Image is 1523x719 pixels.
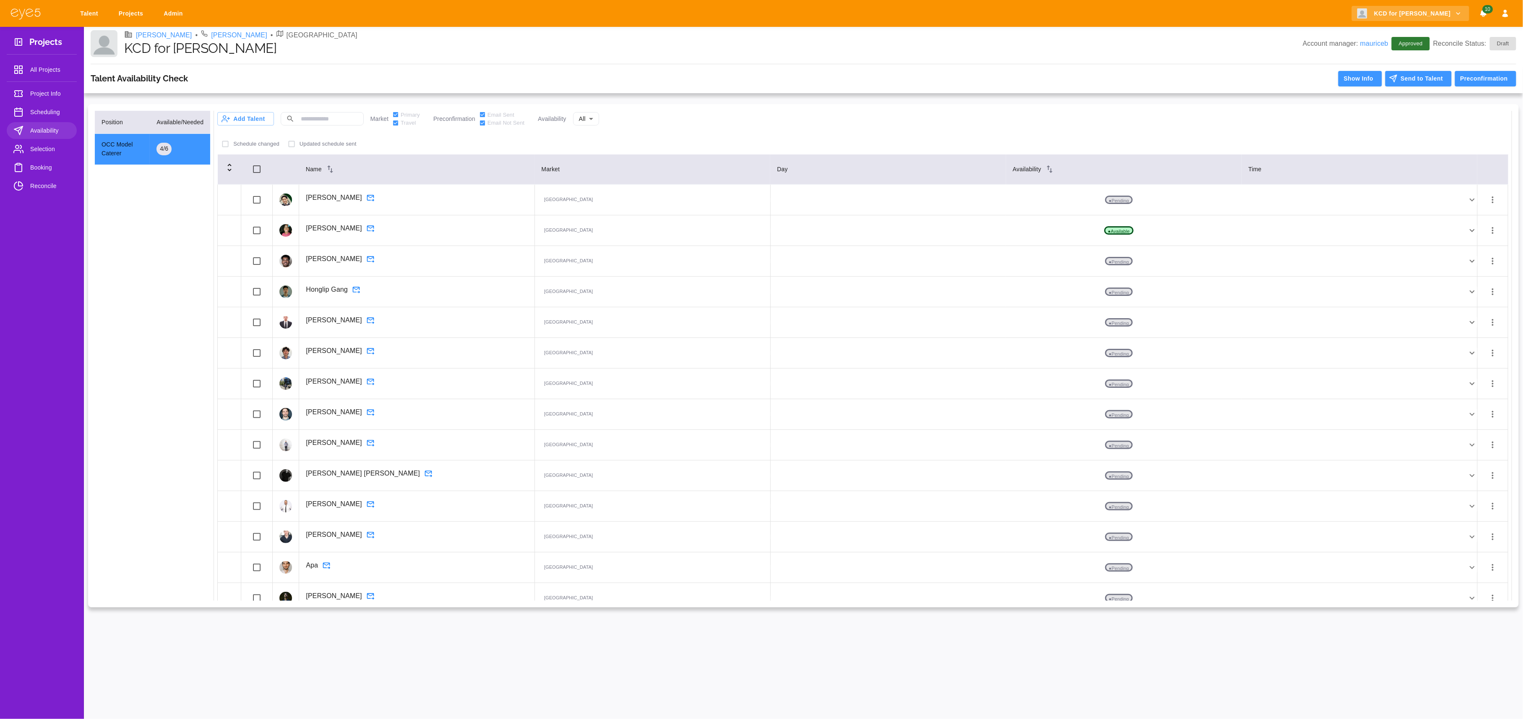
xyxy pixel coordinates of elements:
th: Market [535,154,770,185]
p: Preconfirmation [433,115,475,123]
div: Name [306,164,528,174]
p: [PERSON_NAME] [306,499,362,509]
li: • [196,30,198,40]
img: profile_picture [279,377,292,390]
span: Reconcile [30,181,70,191]
button: KCD for [PERSON_NAME] [1352,6,1469,21]
div: ●Pending [771,379,1477,389]
th: Available/Needed [150,111,210,134]
p: [GEOGRAPHIC_DATA] [542,226,595,235]
p: [PERSON_NAME] [306,407,362,417]
img: profile_picture [279,500,292,512]
img: Client logo [91,30,117,57]
p: [GEOGRAPHIC_DATA] [542,349,595,357]
span: All Projects [30,65,70,75]
a: Selection [7,141,77,157]
img: eye5 [10,8,41,20]
span: Primary [401,111,420,119]
p: [PERSON_NAME] [306,223,362,233]
p: Apa [306,560,318,570]
div: ●Pending [771,317,1477,327]
p: [GEOGRAPHIC_DATA] [542,533,595,541]
span: Project Info [30,89,70,99]
p: [GEOGRAPHIC_DATA] [542,563,595,572]
img: profile_picture [279,561,292,574]
div: ●Pending [771,593,1477,603]
p: [PERSON_NAME] [306,591,362,601]
p: Schedule changed [233,140,279,148]
p: [PERSON_NAME] [306,346,362,356]
p: ● Pending [1105,410,1133,418]
p: [GEOGRAPHIC_DATA] [287,30,357,40]
p: [PERSON_NAME] [306,376,362,387]
p: [GEOGRAPHIC_DATA] [542,379,595,388]
span: Selection [30,144,70,154]
a: Projects [113,6,151,21]
div: 4 / 6 [156,143,172,155]
img: profile_picture [279,592,292,604]
div: ●Pending [771,440,1477,450]
button: Show Info [1338,71,1382,86]
p: [PERSON_NAME] [306,193,362,203]
span: Booking [30,162,70,173]
span: Travel [401,119,416,127]
img: profile_picture [279,347,292,359]
a: Reconcile [7,178,77,194]
div: ●Pending [771,195,1477,205]
a: [PERSON_NAME] [136,30,192,40]
img: profile_picture [279,408,292,421]
p: ● Pending [1105,257,1133,265]
th: Position [95,111,150,134]
p: Reconcile Status: [1433,37,1516,50]
p: ● Pending [1105,594,1133,602]
img: profile_picture [279,285,292,298]
button: Add Talent [217,112,274,125]
p: [GEOGRAPHIC_DATA] [542,502,595,510]
img: profile_picture [279,469,292,482]
div: ●Pending [771,409,1477,419]
div: ●Pending [771,256,1477,266]
p: ● Pending [1105,471,1133,480]
p: [GEOGRAPHIC_DATA] [542,257,595,265]
div: Availability [1013,164,1235,174]
p: [PERSON_NAME] [306,438,362,448]
p: ● Pending [1105,196,1133,204]
p: ● Pending [1105,502,1133,510]
p: ● Available [1104,226,1134,235]
img: profile_picture [279,193,292,206]
div: ●Available [771,225,1477,235]
p: [PERSON_NAME] [306,315,362,325]
p: Market [370,115,389,123]
img: Client logo [1357,8,1367,18]
button: Preconfirmation [1455,71,1516,86]
a: mauriceb [1360,40,1388,47]
p: Availability [538,115,566,123]
p: [GEOGRAPHIC_DATA] [542,594,595,602]
span: 10 [1482,5,1493,13]
td: OCC Model Caterer [95,133,150,165]
p: ● Pending [1105,288,1133,296]
a: [PERSON_NAME] [211,30,267,40]
span: Availability [30,125,70,136]
th: Time [1242,154,1478,185]
span: Email Sent [488,111,514,119]
div: ●Pending [771,501,1477,511]
button: Notifications [1476,6,1491,21]
div: ●Pending [771,287,1477,297]
img: profile_picture [279,316,292,329]
h1: KCD for [PERSON_NAME] [124,40,1303,56]
p: [GEOGRAPHIC_DATA] [542,441,595,449]
h3: Projects [29,37,62,50]
p: [PERSON_NAME] [306,254,362,264]
a: Admin [158,6,191,21]
p: [GEOGRAPHIC_DATA] [542,318,595,327]
p: [GEOGRAPHIC_DATA] [542,471,595,480]
a: Scheduling [7,104,77,120]
button: Send to Talent [1385,71,1452,86]
a: Talent [75,6,107,21]
p: [PERSON_NAME] [306,530,362,540]
span: Scheduling [30,107,70,117]
p: [PERSON_NAME] [PERSON_NAME] [306,468,420,478]
div: ●Pending [771,471,1477,481]
p: Account manager: [1303,39,1388,49]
